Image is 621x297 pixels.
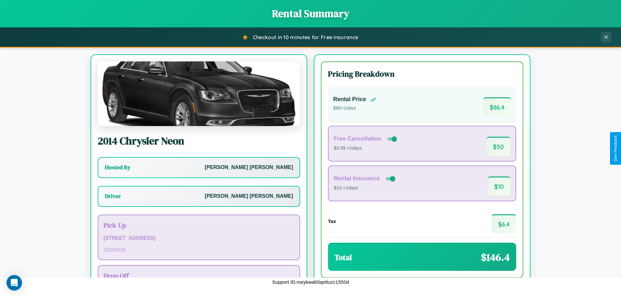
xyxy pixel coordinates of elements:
[334,144,398,153] p: $3.99 × 1 days
[492,214,516,233] span: $ 6.4
[205,192,293,201] p: [PERSON_NAME] [PERSON_NAME]
[272,278,349,286] p: Support ID: meykwab5qe8uzc1550d
[488,176,510,196] span: $ 10
[333,104,376,112] p: $ 80 × 1 days
[483,97,511,116] span: $ 86.4
[334,135,381,142] h4: Free Cancellation
[613,135,618,162] div: Give Feedback
[328,218,336,224] h4: Tax
[105,192,121,200] h3: Driver
[205,163,293,172] p: [PERSON_NAME] [PERSON_NAME]
[334,175,380,182] h4: Rental Insurance
[6,275,22,291] div: Open Intercom Messenger
[103,234,294,243] p: [STREET_ADDRESS]
[253,34,358,40] span: Checkout in 10 minutes for Free Insurance
[328,69,516,79] h3: Pricing Breakdown
[105,164,130,171] h3: Hosted By
[481,250,510,264] span: $ 146.4
[103,271,294,280] h3: Drop Off
[334,252,352,263] h3: Total
[103,220,294,230] h3: Pick Up
[103,245,294,254] p: 3 / 23 / 2026
[486,137,510,156] span: $ 50
[334,184,397,192] p: $10 × 1 days
[333,96,366,103] h4: Rental Price
[98,61,300,126] img: Chrysler Neon
[98,134,300,148] h2: 2014 Chrysler Neon
[6,6,615,21] h1: Rental Summary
